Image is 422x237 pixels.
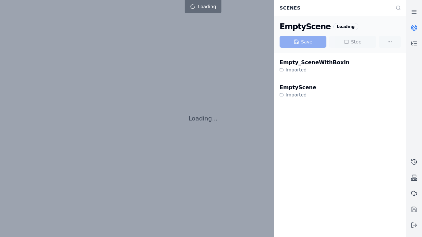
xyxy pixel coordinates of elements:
div: Loading [333,23,358,30]
p: Loading... [189,114,218,123]
div: Scenes [276,2,392,14]
div: EmptyScene [280,21,331,32]
div: EmptyScene [280,84,316,92]
div: Imported [280,66,349,73]
div: Imported [280,92,316,98]
div: Empty_SceneWithBoxIn [280,59,349,66]
span: Loading [198,3,216,10]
